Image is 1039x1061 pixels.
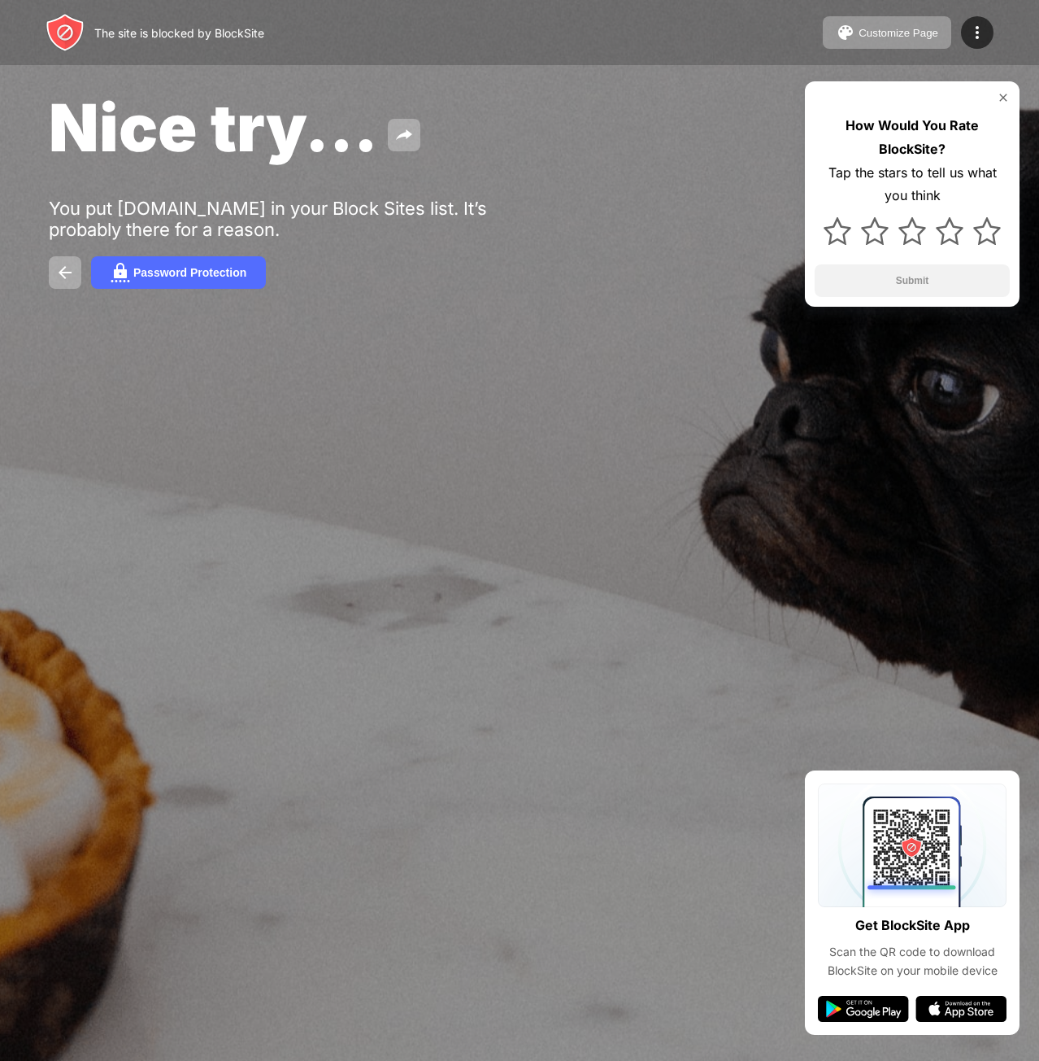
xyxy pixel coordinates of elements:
img: pallet.svg [836,23,855,42]
div: Customize Page [859,27,938,39]
img: star.svg [936,217,963,245]
div: How Would You Rate BlockSite? [815,114,1010,161]
img: star.svg [898,217,926,245]
div: Tap the stars to tell us what you think [815,161,1010,208]
div: Password Protection [133,266,246,279]
button: Password Protection [91,256,266,289]
img: password.svg [111,263,130,282]
div: The site is blocked by BlockSite [94,26,264,40]
button: Submit [815,264,1010,297]
div: You put [DOMAIN_NAME] in your Block Sites list. It’s probably there for a reason. [49,198,551,240]
button: Customize Page [823,16,951,49]
img: header-logo.svg [46,13,85,52]
img: rate-us-close.svg [997,91,1010,104]
span: Nice try... [49,88,378,167]
img: back.svg [55,263,75,282]
img: qrcode.svg [818,784,1006,907]
img: share.svg [394,125,414,145]
img: star.svg [824,217,851,245]
img: star.svg [861,217,889,245]
img: star.svg [973,217,1001,245]
img: menu-icon.svg [967,23,987,42]
img: app-store.svg [915,996,1006,1022]
img: google-play.svg [818,996,909,1022]
div: Scan the QR code to download BlockSite on your mobile device [818,943,1006,980]
div: Get BlockSite App [855,914,970,937]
